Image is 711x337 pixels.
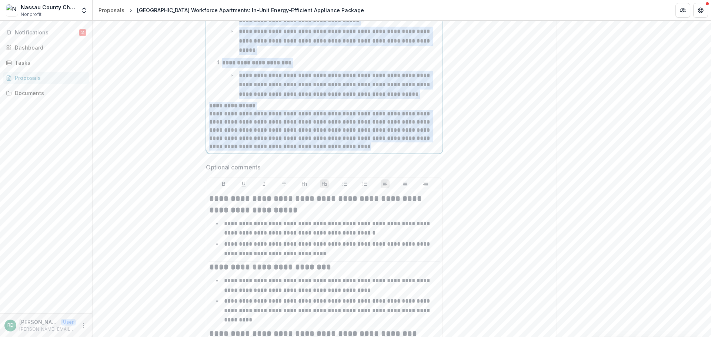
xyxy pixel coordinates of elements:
div: Proposals [99,6,124,14]
div: Documents [15,89,83,97]
button: Strike [280,179,288,188]
span: Nonprofit [21,11,41,18]
span: 2 [79,29,86,36]
button: Align Left [381,179,390,188]
div: [GEOGRAPHIC_DATA] Workforce Apartments: In-Unit Energy-Efficient Appliance Package [137,6,364,14]
button: Align Center [401,179,410,188]
button: Heading 1 [300,179,309,188]
a: Tasks [3,57,89,69]
nav: breadcrumb [96,5,367,16]
div: Tasks [15,59,83,67]
div: Nassau County Chamber of Commerce [21,3,76,11]
button: Get Help [693,3,708,18]
a: Proposals [96,5,127,16]
p: User [61,319,76,326]
div: Proposals [15,74,83,82]
span: Notifications [15,30,79,36]
button: Partners [675,3,690,18]
p: [PERSON_NAME] [19,318,58,326]
button: Align Right [421,179,430,188]
div: Dashboard [15,44,83,51]
button: Heading 2 [320,179,329,188]
button: Bold [219,179,228,188]
a: Dashboard [3,41,89,54]
button: Underline [239,179,248,188]
button: Italicize [260,179,268,188]
img: Nassau County Chamber of Commerce [6,4,18,16]
button: Open entity switcher [79,3,89,18]
button: Bullet List [340,179,349,188]
a: Documents [3,87,89,99]
button: Notifications2 [3,27,89,38]
p: [PERSON_NAME][EMAIL_ADDRESS][DOMAIN_NAME] [19,326,76,333]
a: Proposals [3,72,89,84]
p: Optional comments [206,163,260,172]
button: More [79,321,88,330]
button: Ordered List [360,179,369,188]
div: Regina Duncan [7,323,14,328]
